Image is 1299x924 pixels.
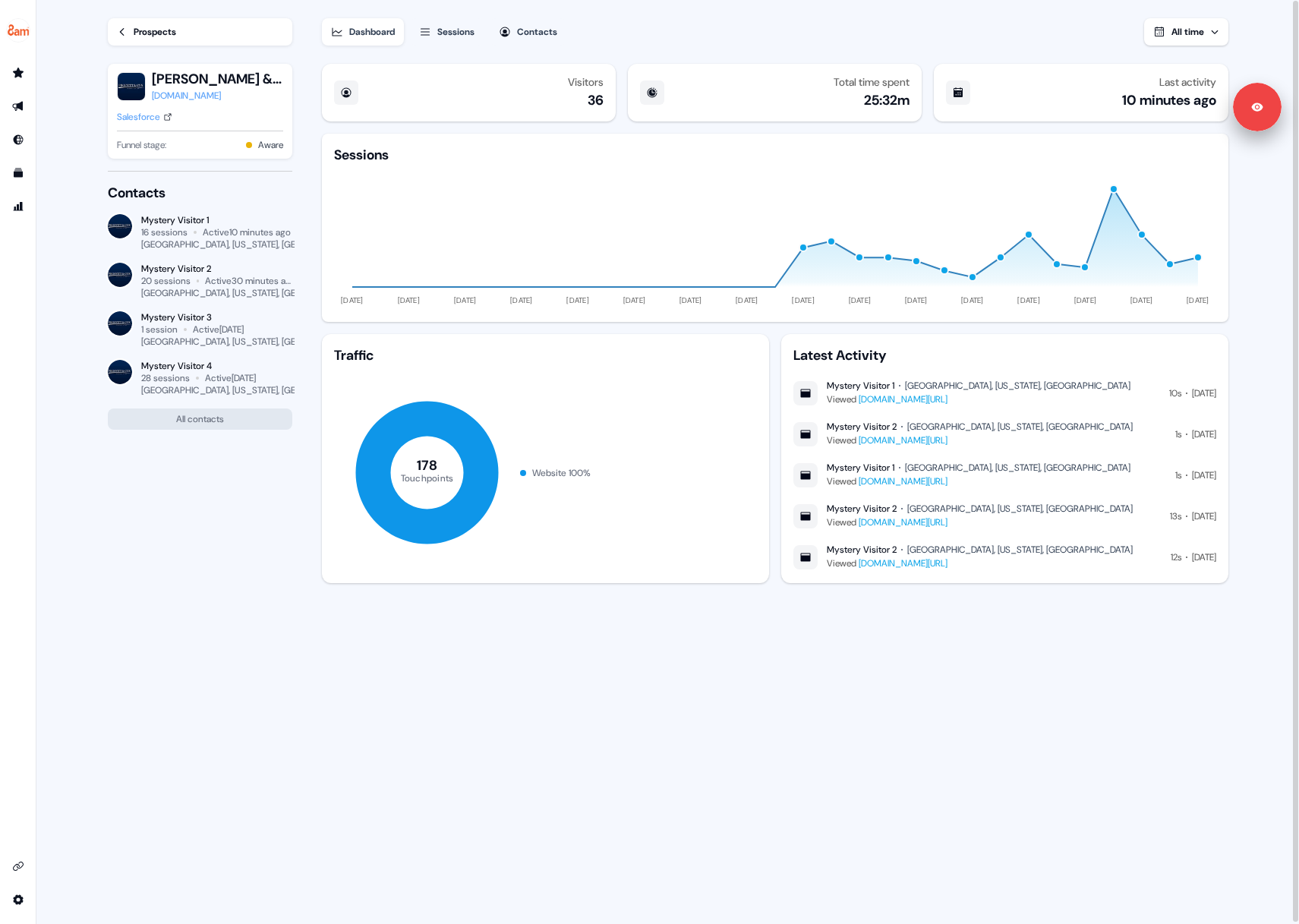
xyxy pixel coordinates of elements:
[141,238,369,251] div: [GEOGRAPHIC_DATA], [US_STATE], [GEOGRAPHIC_DATA]
[1192,386,1216,401] div: [DATE]
[1169,386,1181,401] div: 10s
[1192,468,1216,483] div: [DATE]
[859,516,947,528] a: [DOMAIN_NAME][URL]
[141,287,369,299] div: [GEOGRAPHIC_DATA], [US_STATE], [GEOGRAPHIC_DATA]
[141,384,369,396] div: [GEOGRAPHIC_DATA], [US_STATE], [GEOGRAPHIC_DATA]
[322,18,404,46] button: Dashboard
[827,474,1130,489] div: Viewed
[453,295,476,305] tspan: [DATE]
[108,18,292,46] a: Prospects
[679,295,702,305] tspan: [DATE]
[517,24,557,39] div: Contacts
[566,295,589,305] tspan: [DATE]
[6,194,30,219] a: Go to attribution
[834,76,910,88] div: Total time spent
[341,295,364,305] tspan: [DATE]
[117,109,172,125] a: Salesforce
[793,346,1216,364] div: Latest Activity
[6,854,30,878] a: Go to integrations
[6,94,30,118] a: Go to outbound experience
[400,471,453,484] tspan: Touchpoints
[410,18,484,46] button: Sessions
[1171,550,1181,565] div: 12s
[6,161,30,185] a: Go to templates
[108,184,292,202] div: Contacts
[134,24,176,39] div: Prospects
[437,24,475,39] div: Sessions
[1187,295,1209,305] tspan: [DATE]
[864,91,910,109] div: 25:32m
[1130,295,1152,305] tspan: [DATE]
[1144,18,1228,46] button: All time
[827,433,1133,448] div: Viewed
[397,295,420,305] tspan: [DATE]
[141,372,190,384] div: 28 sessions
[827,503,897,515] div: Mystery Visitor 2
[1192,550,1216,565] div: [DATE]
[792,295,815,305] tspan: [DATE]
[827,556,1133,571] div: Viewed
[6,61,30,85] a: Go to prospects
[1170,509,1181,524] div: 13s
[588,91,604,109] div: 36
[904,295,927,305] tspan: [DATE]
[827,544,897,556] div: Mystery Visitor 2
[532,465,591,481] div: Website 100 %
[848,295,871,305] tspan: [DATE]
[907,544,1133,556] div: [GEOGRAPHIC_DATA], [US_STATE], [GEOGRAPHIC_DATA]
[905,380,1130,392] div: [GEOGRAPHIC_DATA], [US_STATE], [GEOGRAPHIC_DATA]
[907,421,1133,433] div: [GEOGRAPHIC_DATA], [US_STATE], [GEOGRAPHIC_DATA]
[205,275,292,287] div: Active 30 minutes ago
[141,360,292,372] div: Mystery Visitor 4
[490,18,566,46] button: Contacts
[568,76,604,88] div: Visitors
[961,295,984,305] tspan: [DATE]
[827,515,1133,530] div: Viewed
[108,408,292,430] button: All contacts
[152,70,283,88] button: [PERSON_NAME] & [PERSON_NAME], LLP
[6,888,30,912] a: Go to integrations
[117,109,160,125] div: Salesforce
[349,24,395,39] div: Dashboard
[141,263,292,275] div: Mystery Visitor 2
[859,475,947,487] a: [DOMAIN_NAME][URL]
[334,346,757,364] div: Traffic
[859,434,947,446] a: [DOMAIN_NAME][URL]
[510,295,533,305] tspan: [DATE]
[859,557,947,569] a: [DOMAIN_NAME][URL]
[827,421,897,433] div: Mystery Visitor 2
[1175,427,1181,442] div: 1s
[1192,509,1216,524] div: [DATE]
[117,137,166,153] span: Funnel stage:
[141,275,191,287] div: 20 sessions
[416,456,437,475] tspan: 178
[859,393,947,405] a: [DOMAIN_NAME][URL]
[736,295,758,305] tspan: [DATE]
[141,336,369,348] div: [GEOGRAPHIC_DATA], [US_STATE], [GEOGRAPHIC_DATA]
[905,462,1130,474] div: [GEOGRAPHIC_DATA], [US_STATE], [GEOGRAPHIC_DATA]
[205,372,256,384] div: Active [DATE]
[258,137,283,153] button: Aware
[1159,76,1216,88] div: Last activity
[141,311,292,323] div: Mystery Visitor 3
[623,295,645,305] tspan: [DATE]
[141,214,292,226] div: Mystery Visitor 1
[141,226,188,238] div: 16 sessions
[203,226,291,238] div: Active 10 minutes ago
[1017,295,1040,305] tspan: [DATE]
[1192,427,1216,442] div: [DATE]
[152,88,283,103] a: [DOMAIN_NAME]
[1074,295,1096,305] tspan: [DATE]
[907,503,1133,515] div: [GEOGRAPHIC_DATA], [US_STATE], [GEOGRAPHIC_DATA]
[193,323,244,336] div: Active [DATE]
[1175,468,1181,483] div: 1s
[827,392,1130,407] div: Viewed
[1122,91,1216,109] div: 10 minutes ago
[6,128,30,152] a: Go to Inbound
[827,380,894,392] div: Mystery Visitor 1
[334,146,389,164] div: Sessions
[1171,26,1204,38] span: All time
[827,462,894,474] div: Mystery Visitor 1
[141,323,178,336] div: 1 session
